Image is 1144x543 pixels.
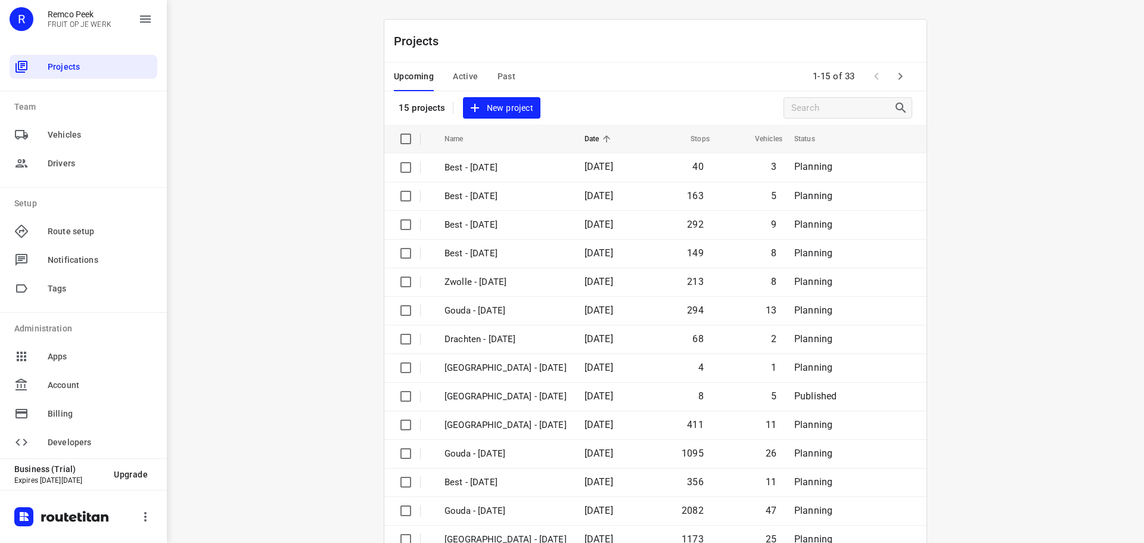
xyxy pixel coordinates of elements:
span: Planning [794,305,832,316]
span: [DATE] [585,390,613,402]
span: 13 [766,305,776,316]
span: 292 [687,219,704,230]
p: Antwerpen - Thursday [444,361,567,375]
span: [DATE] [585,448,613,459]
p: Drachten - Thursday [444,333,567,346]
span: Upcoming [394,69,434,84]
span: [DATE] [585,247,613,259]
span: 8 [698,390,704,402]
span: Vehicles [739,132,782,146]
span: 5 [771,190,776,201]
span: [DATE] [585,505,613,516]
p: 15 projects [399,103,446,113]
span: Planning [794,362,832,373]
input: Search projects [791,99,894,117]
span: Planning [794,333,832,345]
div: Projects [10,55,157,79]
span: 9 [771,219,776,230]
span: 8 [771,247,776,259]
span: Planning [794,448,832,459]
span: 411 [687,419,704,430]
div: Tags [10,277,157,300]
span: 5 [771,390,776,402]
span: 213 [687,276,704,287]
button: New project [463,97,540,119]
span: [DATE] [585,419,613,430]
div: R [10,7,33,31]
p: Business (Trial) [14,464,104,474]
span: 163 [687,190,704,201]
span: 3 [771,161,776,172]
span: [DATE] [585,190,613,201]
p: Team [14,101,157,113]
span: Published [794,390,837,402]
span: Vehicles [48,129,153,141]
span: [DATE] [585,219,613,230]
span: Route setup [48,225,153,238]
span: Billing [48,408,153,420]
p: FRUIT OP JE WERK [48,20,111,29]
div: Vehicles [10,123,157,147]
span: Planning [794,476,832,488]
div: Billing [10,402,157,426]
span: 11 [766,419,776,430]
span: [DATE] [585,161,613,172]
span: Upgrade [114,470,148,479]
span: Developers [48,436,153,449]
span: 2 [771,333,776,345]
div: Route setup [10,219,157,243]
span: [DATE] [585,362,613,373]
p: Expires [DATE][DATE] [14,476,104,485]
p: Best - Thursday [444,476,567,489]
span: Planning [794,276,832,287]
div: Developers [10,430,157,454]
p: Best - Friday [444,247,567,260]
p: Zwolle - Thursday [444,418,567,432]
span: [DATE] [585,333,613,345]
span: Next Page [888,64,912,88]
span: Planning [794,247,832,259]
span: New project [470,101,533,116]
span: 356 [687,476,704,488]
span: Date [585,132,615,146]
span: 1-15 of 33 [808,64,860,89]
span: 294 [687,305,704,316]
p: Best - Friday [444,161,567,175]
span: Stops [675,132,710,146]
span: Active [453,69,478,84]
span: [DATE] [585,476,613,488]
div: Drivers [10,151,157,175]
span: [DATE] [585,276,613,287]
span: Planning [794,190,832,201]
span: Planning [794,219,832,230]
span: 2082 [682,505,704,516]
span: Account [48,379,153,392]
span: Planning [794,161,832,172]
span: Planning [794,505,832,516]
p: Administration [14,322,157,335]
span: 1095 [682,448,704,459]
p: Projects [394,32,449,50]
span: 40 [692,161,703,172]
div: Account [10,373,157,397]
span: 26 [766,448,776,459]
span: Status [794,132,831,146]
p: Gouda - Wednesday [444,504,567,518]
p: Gouda - Thursday [444,447,567,461]
span: Tags [48,283,153,295]
span: 47 [766,505,776,516]
span: 149 [687,247,704,259]
span: 11 [766,476,776,488]
span: 68 [692,333,703,345]
p: Setup [14,197,157,210]
span: Projects [48,61,153,73]
div: Notifications [10,248,157,272]
span: 4 [698,362,704,373]
button: Upgrade [104,464,157,485]
span: 1 [771,362,776,373]
span: [DATE] [585,305,613,316]
span: Planning [794,419,832,430]
span: Past [498,69,516,84]
p: Remco Peek [48,10,111,19]
p: Gemeente Rotterdam - Thursday [444,390,567,404]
